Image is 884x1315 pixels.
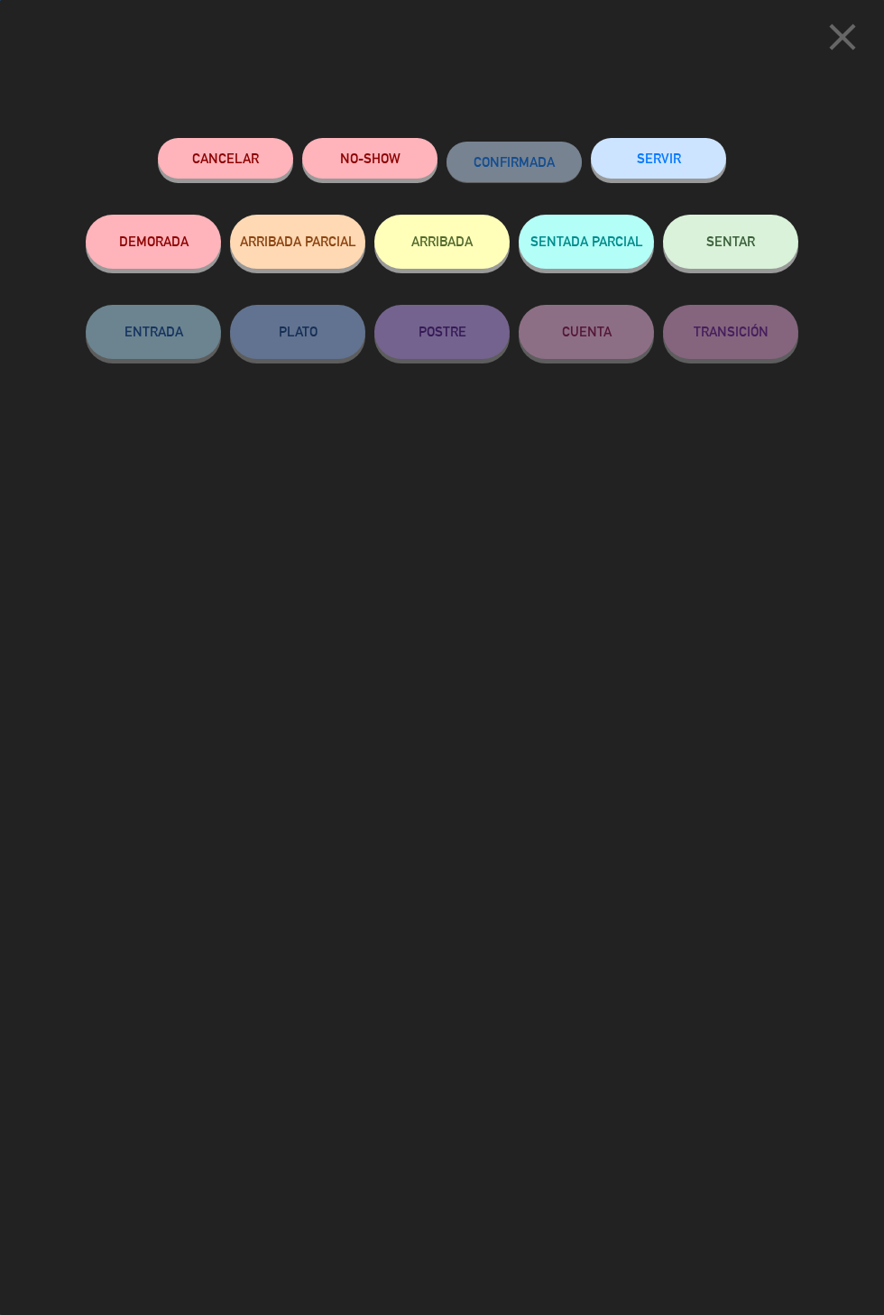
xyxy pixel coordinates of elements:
button: CUENTA [519,305,654,359]
button: ARRIBADA PARCIAL [230,215,365,269]
button: Cancelar [158,138,293,179]
button: SERVIR [591,138,726,179]
button: ARRIBADA [374,215,510,269]
button: SENTAR [663,215,798,269]
span: SENTAR [706,234,755,249]
span: ARRIBADA PARCIAL [240,234,356,249]
button: POSTRE [374,305,510,359]
button: CONFIRMADA [447,142,582,182]
button: TRANSICIÓN [663,305,798,359]
button: ENTRADA [86,305,221,359]
button: close [815,14,870,67]
button: SENTADA PARCIAL [519,215,654,269]
button: DEMORADA [86,215,221,269]
button: NO-SHOW [302,138,437,179]
button: PLATO [230,305,365,359]
i: close [820,14,865,60]
span: CONFIRMADA [474,154,555,170]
